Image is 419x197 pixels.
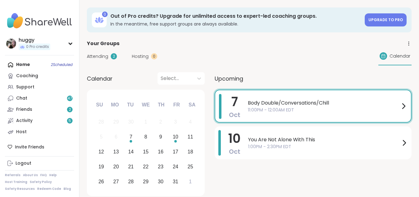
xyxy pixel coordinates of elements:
[173,162,178,171] div: 24
[248,107,400,113] span: 11:00PM - 12:00AM EDT
[145,118,147,126] div: 1
[124,175,138,188] div: Choose Tuesday, October 28th, 2025
[95,145,108,159] div: Choose Sunday, October 12th, 2025
[100,133,103,141] div: 5
[229,147,240,156] span: Oct
[115,133,118,141] div: 6
[174,118,177,126] div: 3
[69,107,71,112] span: 2
[95,115,108,129] div: Not available Sunday, September 28th, 2025
[158,162,163,171] div: 23
[248,136,400,143] span: You Are Not Alone With This
[5,180,27,184] a: Host Training
[102,12,108,17] div: 0
[154,98,168,112] div: Th
[113,177,119,186] div: 27
[123,98,137,112] div: Tu
[154,175,167,188] div: Choose Thursday, October 30th, 2025
[173,177,178,186] div: 31
[98,148,104,156] div: 12
[154,115,167,129] div: Not available Thursday, October 2nd, 2025
[19,37,50,44] div: huggy
[108,98,122,112] div: Mo
[124,160,138,173] div: Choose Tuesday, October 21st, 2025
[139,115,153,129] div: Not available Wednesday, October 1st, 2025
[159,133,162,141] div: 9
[184,130,197,144] div: Choose Saturday, October 11th, 2025
[139,160,153,173] div: Choose Wednesday, October 22nd, 2025
[109,175,123,188] div: Choose Monday, October 27th, 2025
[231,93,238,110] span: 7
[5,126,74,138] a: Host
[124,145,138,159] div: Choose Tuesday, October 14th, 2025
[128,177,134,186] div: 28
[159,118,162,126] div: 2
[64,187,71,191] a: Blog
[184,145,197,159] div: Choose Saturday, October 18th, 2025
[95,160,108,173] div: Choose Sunday, October 19th, 2025
[49,173,57,177] a: Help
[5,93,74,104] a: Chat47
[139,130,153,144] div: Choose Wednesday, October 8th, 2025
[6,39,16,49] img: huggy
[185,98,199,112] div: Sa
[40,173,47,177] a: FAQ
[154,130,167,144] div: Choose Thursday, October 9th, 2025
[23,173,38,177] a: About Us
[154,160,167,173] div: Choose Thursday, October 23rd, 2025
[87,74,113,83] span: Calendar
[189,118,192,126] div: 4
[16,118,33,124] div: Activity
[95,175,108,188] div: Choose Sunday, October 26th, 2025
[169,160,182,173] div: Choose Friday, October 24th, 2025
[139,145,153,159] div: Choose Wednesday, October 15th, 2025
[132,53,149,60] span: Hosting
[5,158,74,169] a: Logout
[124,130,138,144] div: Choose Tuesday, October 7th, 2025
[184,115,197,129] div: Not available Saturday, October 4th, 2025
[5,115,74,126] a: Activity5
[128,118,134,126] div: 30
[169,115,182,129] div: Not available Friday, October 3rd, 2025
[5,10,74,32] img: ShareWell Nav Logo
[30,180,52,184] a: Safety Policy
[128,148,134,156] div: 14
[16,73,38,79] div: Coaching
[16,84,34,90] div: Support
[98,177,104,186] div: 26
[37,187,61,191] a: Redeem Code
[110,21,361,27] h3: In the meantime, free support groups are always available.
[110,13,361,20] h3: Out of Pro credits? Upgrade for unlimited access to expert-led coaching groups.
[111,53,117,59] div: 2
[113,162,119,171] div: 20
[184,160,197,173] div: Choose Saturday, October 25th, 2025
[173,133,178,141] div: 10
[124,115,138,129] div: Not available Tuesday, September 30th, 2025
[151,53,157,59] div: 0
[113,148,119,156] div: 13
[16,106,32,113] div: Friends
[5,104,74,115] a: Friends2
[188,133,193,141] div: 11
[158,177,163,186] div: 30
[94,115,198,189] div: month 2025-10
[98,118,104,126] div: 28
[109,115,123,129] div: Not available Monday, September 29th, 2025
[113,118,119,126] div: 29
[228,130,241,147] span: 10
[229,110,240,119] span: Oct
[16,160,31,167] div: Logout
[169,175,182,188] div: Choose Friday, October 31st, 2025
[143,177,149,186] div: 29
[365,13,407,26] a: Upgrade to Pro
[368,17,403,22] span: Upgrade to Pro
[139,175,153,188] div: Choose Wednesday, October 29th, 2025
[169,145,182,159] div: Choose Friday, October 17th, 2025
[16,95,27,101] div: Chat
[26,44,49,49] span: 0 Pro credits
[5,141,74,152] div: Invite Friends
[93,98,106,112] div: Su
[128,162,134,171] div: 21
[5,173,20,177] a: Referrals
[5,70,74,82] a: Coaching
